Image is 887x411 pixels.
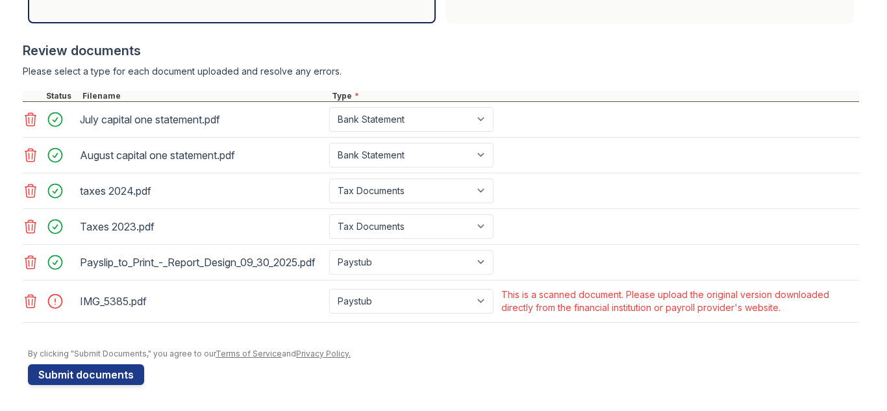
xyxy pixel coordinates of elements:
[23,42,859,60] div: Review documents
[501,288,856,314] div: This is a scanned document. Please upload the original version downloaded directly from the finan...
[80,91,329,101] div: Filename
[80,252,324,273] div: Payslip_to_Print_-_Report_Design_09_30_2025.pdf
[80,145,324,166] div: August capital one statement.pdf
[296,349,351,358] a: Privacy Policy.
[28,364,144,385] button: Submit documents
[80,291,324,312] div: IMG_5385.pdf
[80,181,324,201] div: taxes 2024.pdf
[80,216,324,237] div: Taxes 2023.pdf
[44,91,80,101] div: Status
[23,65,859,78] div: Please select a type for each document uploaded and resolve any errors.
[28,349,859,359] div: By clicking "Submit Documents," you agree to our and
[80,109,324,130] div: July capital one statement.pdf
[329,91,859,101] div: Type
[216,349,282,358] a: Terms of Service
